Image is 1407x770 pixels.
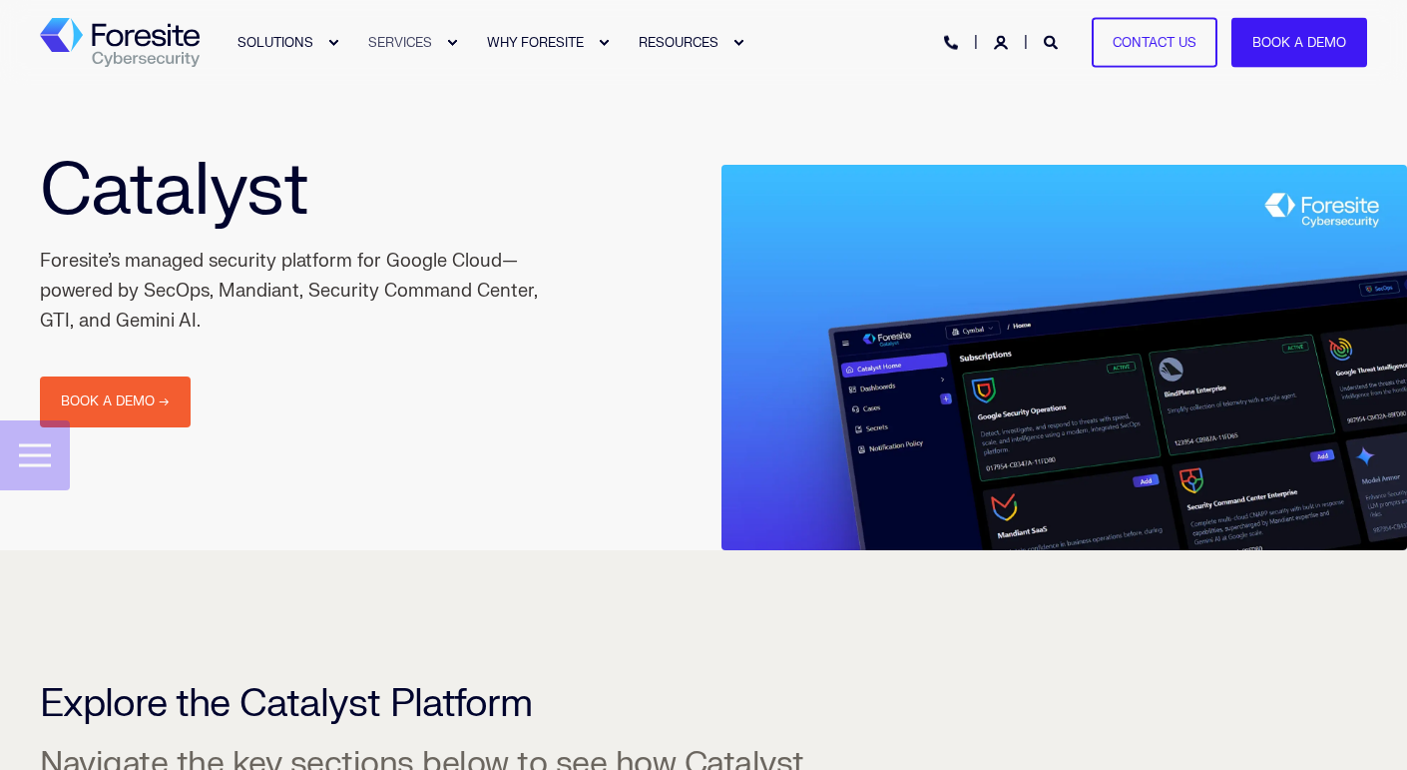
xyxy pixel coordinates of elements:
[327,37,339,49] div: Expand SOLUTIONS
[446,37,458,49] div: Expand SERVICES
[721,165,1407,550] img: Foresite Catalyst
[1231,17,1367,68] a: Book a Demo
[237,34,313,50] span: SOLUTIONS
[487,34,584,50] span: WHY FORESITE
[639,34,718,50] span: RESOURCES
[1092,17,1217,68] a: Contact Us
[994,33,1012,50] a: Login
[732,37,744,49] div: Expand RESOURCES
[40,18,200,68] a: Back to Home
[40,545,708,723] h2: Explore the Catalyst Platform
[40,247,539,337] div: Foresite’s managed security platform for Google Cloud—powered by SecOps, Mandiant, Security Comma...
[1044,33,1062,50] a: Open Search
[40,377,191,427] a: Book a Demo →
[40,18,200,68] img: Foresite logo, a hexagon shape of blues with a directional arrow to the right hand side, and the ...
[40,145,308,237] span: Catalyst
[598,37,610,49] div: Expand WHY FORESITE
